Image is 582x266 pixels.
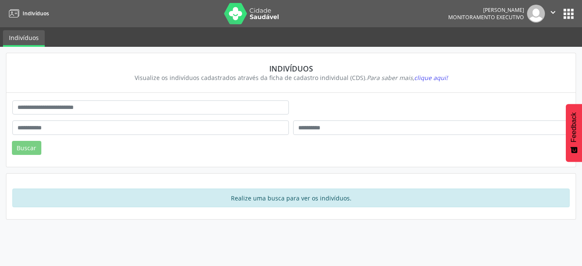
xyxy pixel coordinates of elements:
span: clique aqui! [414,74,448,82]
span: Indivíduos [23,10,49,17]
span: Feedback [570,112,578,142]
button:  [545,5,561,23]
a: Indivíduos [3,30,45,47]
img: img [527,5,545,23]
i: Para saber mais, [367,74,448,82]
i:  [548,8,558,17]
a: Indivíduos [6,6,49,20]
button: apps [561,6,576,21]
span: Monitoramento Executivo [448,14,524,21]
button: Buscar [12,141,41,155]
div: Visualize os indivíduos cadastrados através da ficha de cadastro individual (CDS). [18,73,564,82]
div: Indivíduos [18,64,564,73]
button: Feedback - Mostrar pesquisa [566,104,582,162]
div: Realize uma busca para ver os indivíduos. [12,189,570,207]
div: [PERSON_NAME] [448,6,524,14]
